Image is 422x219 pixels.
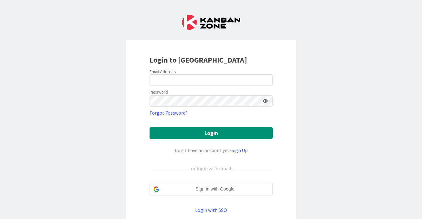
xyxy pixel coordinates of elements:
div: or login with email [189,165,233,172]
a: Sign Up [232,147,248,153]
label: Email Address [150,69,176,74]
div: Sign in with Google [150,183,273,195]
img: Kanban Zone [182,15,240,30]
div: Don’t have an account yet? [150,147,273,154]
a: Forgot Password? [150,109,188,116]
label: Password [150,89,168,95]
a: Login with SSO [195,207,227,213]
button: Login [150,127,273,139]
b: Login to [GEOGRAPHIC_DATA] [150,55,247,65]
span: Sign in with Google [162,186,269,192]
